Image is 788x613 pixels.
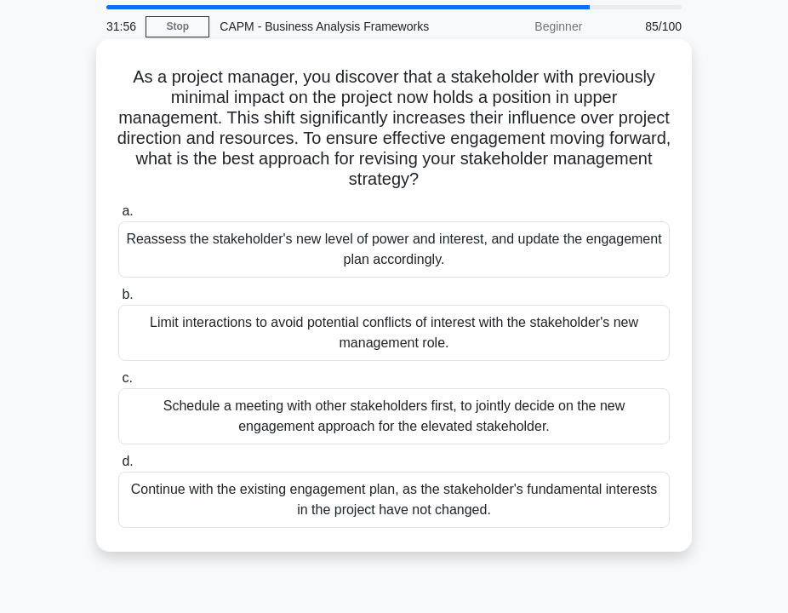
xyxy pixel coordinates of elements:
[146,16,209,37] a: Stop
[118,472,670,528] div: Continue with the existing engagement plan, as the stakeholder's fundamental interests in the pro...
[209,9,443,43] div: CAPM - Business Analysis Frameworks
[117,66,671,191] h5: As a project manager, you discover that a stakeholder with previously minimal impact on the proje...
[122,203,133,218] span: a.
[122,370,132,385] span: c.
[122,287,133,301] span: b.
[118,388,670,444] div: Schedule a meeting with other stakeholders first, to jointly decide on the new engagement approac...
[122,454,133,468] span: d.
[96,9,146,43] div: 31:56
[443,9,592,43] div: Beginner
[592,9,692,43] div: 85/100
[118,305,670,361] div: Limit interactions to avoid potential conflicts of interest with the stakeholder's new management...
[118,221,670,278] div: Reassess the stakeholder's new level of power and interest, and update the engagement plan accord...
